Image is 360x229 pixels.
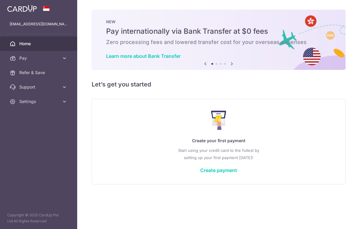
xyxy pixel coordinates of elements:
a: Learn more about Bank Transfer [106,53,181,59]
h6: Zero processing fees and lowered transfer cost for your overseas expenses [106,39,331,46]
span: Support [19,84,59,90]
span: Home [19,41,59,47]
p: NEW [106,19,331,24]
span: Refer & Save [19,70,59,76]
h5: Let’s get you started [92,80,346,89]
p: Start using your credit card to the fullest by setting up your first payment [DATE]! [104,147,333,161]
p: Create your first payment [104,137,333,144]
span: Pay [19,55,59,61]
img: Bank transfer banner [92,10,346,70]
a: Create payment [200,167,237,173]
h5: Pay internationally via Bank Transfer at $0 fees [106,27,331,36]
img: Make Payment [211,111,226,130]
span: Settings [19,99,59,105]
img: CardUp [7,5,37,12]
p: [EMAIL_ADDRESS][DOMAIN_NAME] [10,21,68,27]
